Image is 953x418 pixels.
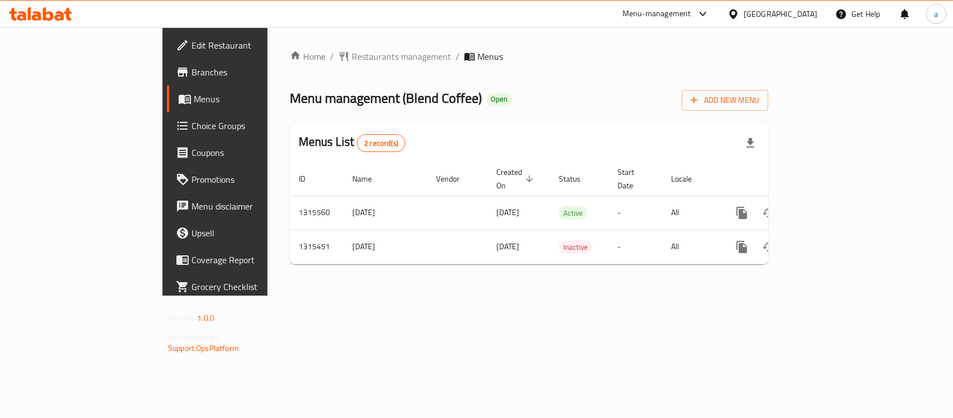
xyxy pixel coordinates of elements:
[744,8,817,20] div: [GEOGRAPHIC_DATA]
[691,93,759,107] span: Add New Menu
[191,173,313,186] span: Promotions
[197,311,214,325] span: 1.0.0
[496,239,519,254] span: [DATE]
[496,205,519,220] span: [DATE]
[559,240,592,254] div: Inactive
[191,65,313,79] span: Branches
[737,130,764,156] div: Export file
[486,94,512,104] span: Open
[167,166,322,193] a: Promotions
[338,50,451,63] a: Restaurants management
[343,196,427,230] td: [DATE]
[477,50,503,63] span: Menus
[609,230,662,264] td: -
[486,93,512,106] div: Open
[456,50,459,63] li: /
[191,280,313,293] span: Grocery Checklist
[168,311,195,325] span: Version:
[729,234,755,260] button: more
[299,172,320,186] span: ID
[290,85,482,111] span: Menu management ( Blend Coffee )
[559,241,592,254] span: Inactive
[299,134,405,152] h2: Menus List
[290,162,845,264] table: enhanced table
[622,7,691,21] div: Menu-management
[167,112,322,139] a: Choice Groups
[436,172,474,186] span: Vendor
[167,220,322,246] a: Upsell
[191,253,313,267] span: Coverage Report
[168,330,219,344] span: Get support on:
[934,8,938,20] span: a
[671,172,706,186] span: Locale
[352,172,386,186] span: Name
[496,165,537,192] span: Created On
[720,162,845,196] th: Actions
[755,234,782,260] button: Change Status
[191,146,313,159] span: Coupons
[167,273,322,300] a: Grocery Checklist
[167,32,322,59] a: Edit Restaurant
[729,199,755,226] button: more
[617,165,649,192] span: Start Date
[343,230,427,264] td: [DATE]
[191,119,313,132] span: Choice Groups
[357,138,405,149] span: 2 record(s)
[330,50,334,63] li: /
[191,39,313,52] span: Edit Restaurant
[167,193,322,220] a: Menu disclaimer
[191,226,313,240] span: Upsell
[559,206,587,220] div: Active
[167,139,322,166] a: Coupons
[167,85,322,112] a: Menus
[662,230,720,264] td: All
[609,196,662,230] td: -
[167,246,322,273] a: Coverage Report
[352,50,451,63] span: Restaurants management
[168,341,239,355] a: Support.OpsPlatform
[167,59,322,85] a: Branches
[662,196,720,230] td: All
[755,199,782,226] button: Change Status
[559,172,595,186] span: Status
[191,199,313,213] span: Menu disclaimer
[194,92,313,106] span: Menus
[290,50,768,63] nav: breadcrumb
[559,207,587,220] span: Active
[682,90,768,111] button: Add New Menu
